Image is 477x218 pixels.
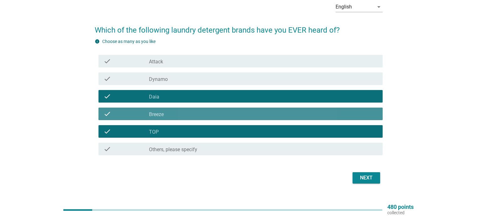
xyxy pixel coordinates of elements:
i: check [103,93,111,100]
i: check [103,128,111,135]
i: arrow_drop_down [375,3,383,11]
i: check [103,75,111,82]
p: 480 points [387,204,414,210]
label: Breeze [149,111,164,118]
label: Choose as many as you like [102,39,156,44]
div: English [336,4,352,10]
label: TOP [149,129,159,135]
label: Daia [149,94,159,100]
label: Dynamo [149,76,168,82]
h2: Which of the following laundry detergent brands have you EVER heard of? [95,18,383,36]
label: Others, please specify [149,146,197,153]
label: Attack [149,59,163,65]
i: info [95,39,100,44]
i: check [103,57,111,65]
div: Next [358,174,375,182]
i: check [103,145,111,153]
button: Next [352,172,380,183]
p: collected [387,210,414,215]
i: check [103,110,111,118]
